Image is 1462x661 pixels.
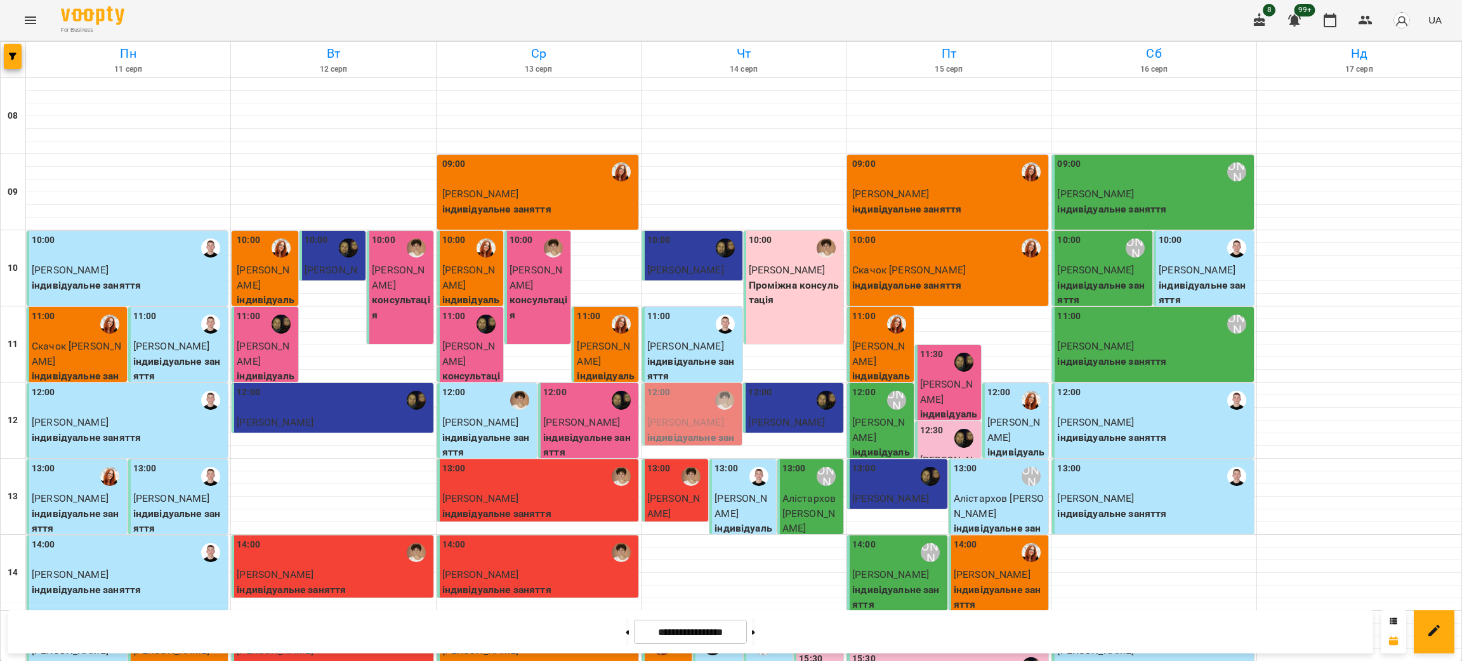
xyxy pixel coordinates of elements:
p: індивідуальне заняття [543,430,636,460]
div: Валерія Капітан [272,315,291,334]
img: Гайдук Артем [201,315,220,334]
img: Марина Кириченко [510,391,529,410]
span: [PERSON_NAME] [1057,188,1134,200]
span: [PERSON_NAME] [32,568,109,580]
p: індивідуальне заняття [1057,354,1251,369]
span: [PERSON_NAME] [647,340,724,352]
span: [PERSON_NAME] [1057,492,1134,504]
span: Алістархов [PERSON_NAME] [782,492,836,534]
span: [PERSON_NAME] [987,416,1040,443]
div: Савченко Дар'я [921,543,940,562]
div: Кобзар Зоряна [477,239,496,258]
span: [PERSON_NAME] [305,264,357,291]
img: Гайдук Артем [716,315,735,334]
p: індивідуальне заняття [852,445,911,474]
label: 13:00 [715,462,738,476]
p: Проміжна консультація [749,278,841,308]
div: Валерія Капітан [477,315,496,334]
img: Кобзар Зоряна [612,315,631,334]
p: логопедичне заняття 45хв [748,430,841,460]
p: консультація [510,292,568,322]
h6: 13 серп [438,63,639,75]
img: Кобзар Зоряна [1022,162,1041,181]
p: консультація логопеда [442,369,501,398]
label: 13:00 [133,462,157,476]
span: 99+ [1294,4,1315,16]
span: UA [1428,13,1442,27]
img: Кобзар Зоряна [1022,239,1041,258]
div: Савченко Дар'я [817,467,836,486]
p: індивідуальне заняття [954,521,1046,551]
label: 11:00 [577,310,600,324]
img: Марина Кириченко [407,543,426,562]
p: індивідуальне заняття [237,369,295,398]
label: 13:00 [647,462,671,476]
h6: 16 серп [1053,63,1254,75]
p: індивідуальне заняття [647,354,740,384]
div: Кобзар Зоряна [100,315,119,334]
label: 12:00 [237,386,260,400]
span: [PERSON_NAME] [442,264,495,291]
img: Кобзар Зоряна [612,162,631,181]
label: 12:00 [32,386,55,400]
label: 09:00 [852,157,876,171]
p: індивідуальне заняття [1057,202,1251,217]
img: Гайдук Артем [1227,467,1246,486]
p: індивідуальне заняття [954,582,1046,612]
label: 10:00 [1159,233,1182,247]
label: 11:00 [237,310,260,324]
p: консультація [372,292,430,322]
div: Марина Кириченко [407,239,426,258]
img: Марина Кириченко [682,467,701,486]
div: Валерія Капітан [612,391,631,410]
div: Марина Кириченко [612,467,631,486]
img: Валерія Капітан [817,391,836,410]
label: 13:00 [1057,462,1081,476]
span: [PERSON_NAME] [647,492,700,520]
label: 10:00 [749,233,772,247]
label: 11:00 [32,310,55,324]
p: індивідуальне заняття [133,354,226,384]
span: [PERSON_NAME] [852,492,929,504]
img: Гайдук Артем [201,543,220,562]
span: [PERSON_NAME] [372,264,425,291]
div: Гайдук Артем [1227,239,1246,258]
span: [PERSON_NAME] [852,340,905,367]
span: For Business [61,26,124,34]
button: Menu [15,5,46,36]
h6: 17 серп [1259,63,1459,75]
span: [PERSON_NAME] [237,340,289,367]
p: індивідуальне заняття [442,202,636,217]
img: Гайдук Артем [1227,391,1246,410]
span: [PERSON_NAME] [715,492,767,520]
h6: 08 [8,109,18,123]
div: Кобзар Зоряна [1022,391,1041,410]
img: Кобзар Зоряна [887,315,906,334]
label: 14:00 [442,538,466,552]
span: [PERSON_NAME] [32,416,109,428]
p: індивідуальне заняття [442,582,636,598]
div: Савченко Дар'я [887,391,906,410]
div: Савченко Дар'я [1022,467,1041,486]
div: Кобзар Зоряна [272,239,291,258]
img: Валерія Капітан [716,239,735,258]
img: Марина Кириченко [715,391,734,410]
p: індивідуальне заняття [647,430,740,460]
img: Марина Кириченко [817,239,836,258]
div: Савченко Дар'я [1126,239,1145,258]
p: індивідуальне заняття [1057,506,1251,521]
div: Гайдук Артем [201,391,220,410]
span: Алістархов [PERSON_NAME] [954,492,1044,520]
span: [PERSON_NAME] [647,264,724,276]
h6: 15 серп [848,63,1049,75]
p: індивідуальне заняття [442,292,501,322]
span: [PERSON_NAME] [442,416,519,428]
p: індивідуальне заняття [237,292,295,322]
h6: 11 [8,337,18,351]
span: [PERSON_NAME] [920,378,973,405]
span: [PERSON_NAME] [543,416,620,428]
